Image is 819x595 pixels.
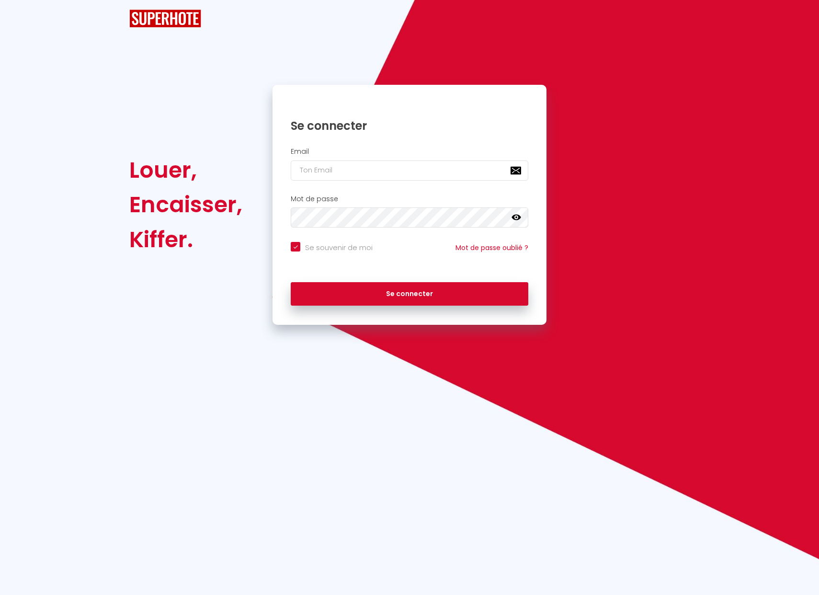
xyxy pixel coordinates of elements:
h1: Se connecter [291,118,528,133]
input: Ton Email [291,160,528,181]
a: Mot de passe oublié ? [455,243,528,252]
img: SuperHote logo [129,10,201,27]
h2: Email [291,148,528,156]
div: Louer, [129,153,242,187]
h2: Mot de passe [291,195,528,203]
button: Se connecter [291,282,528,306]
div: Kiffer. [129,222,242,257]
div: Encaisser, [129,187,242,222]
